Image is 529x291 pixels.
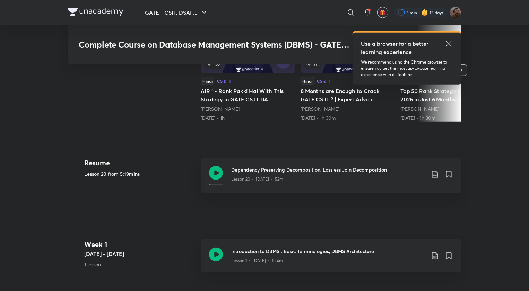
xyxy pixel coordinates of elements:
[231,176,283,182] p: Lesson 20 • [DATE] • 52m
[301,106,395,113] div: Sweta Kumari
[450,7,461,18] img: Suryansh Singh
[301,19,395,122] a: 8 Months are Enough to Crack GATE CS IT ? | Expert Advice
[201,77,214,85] div: Hindi
[361,40,430,56] h5: Use a browser for a better learning experience
[68,8,123,16] img: Company Logo
[201,19,295,122] a: 522HindiCS & ITAIR 1 - Rank Pakki Hai With This Strategy in GATE CS IT DA[PERSON_NAME][DATE] • 1h
[377,7,388,18] button: avatar
[400,106,439,112] a: [PERSON_NAME]
[231,166,425,173] h3: Dependency Preserving Decomposition, Lossless Join Decomposition
[400,106,495,113] div: Sweta Kumari
[84,239,195,250] h4: Week 1
[84,158,195,168] h4: Resume
[141,6,213,19] button: GATE - CSIT, DSAI ...
[301,77,314,85] div: Hindi
[201,19,295,122] a: AIR 1 - Rank Pakki Hai With This Strategy in GATE CS IT DA
[68,8,123,18] a: Company Logo
[317,79,331,83] div: CS & IT
[231,258,283,264] p: Lesson 1 • [DATE] • 1h 4m
[201,115,295,122] div: 7th Mar • 1h
[84,170,195,177] h5: Lesson 20 from 5:19mins
[201,87,295,103] h5: AIR 1 - Rank Pakki Hai With This Strategy in GATE CS IT DA
[301,19,395,122] a: 315HindiCS & IT8 Months are Enough to Crack GATE CS IT ? | Expert Advice[PERSON_NAME][DATE] • 1h 30m
[201,106,240,112] a: [PERSON_NAME]
[305,60,321,69] span: 315
[400,115,495,122] div: 17th Jul • 1h 30m
[84,250,195,258] h5: [DATE] - [DATE]
[361,59,453,78] p: We recommend using the Chrome browser to ensure you get the most up-to-date learning experience w...
[79,40,350,50] h3: Complete Course on Database Management Systems (DBMS) - GATE 2025/26
[201,239,461,281] a: Introduction to DBMS : Basic Terminologies, DBMS ArchitectureLesson 1 • [DATE] • 1h 4m
[201,106,295,113] div: Sweta Kumari
[380,9,386,16] img: avatar
[201,158,461,202] a: Dependency Preserving Decomposition, Lossless Join DecompositionLesson 20 • [DATE] • 52m
[400,87,495,103] h5: Top 50 Rank Strategy For GATE 2026 in Just 6 Months : CS IT
[301,87,395,103] h5: 8 Months are Enough to Crack GATE CS IT ? | Expert Advice
[217,79,231,83] div: CS & IT
[421,9,428,16] img: streak
[84,261,195,268] p: 1 lesson
[205,60,221,69] span: 522
[301,115,395,122] div: 10th May • 1h 30m
[231,248,425,255] h3: Introduction to DBMS : Basic Terminologies, DBMS Architecture
[301,106,339,112] a: [PERSON_NAME]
